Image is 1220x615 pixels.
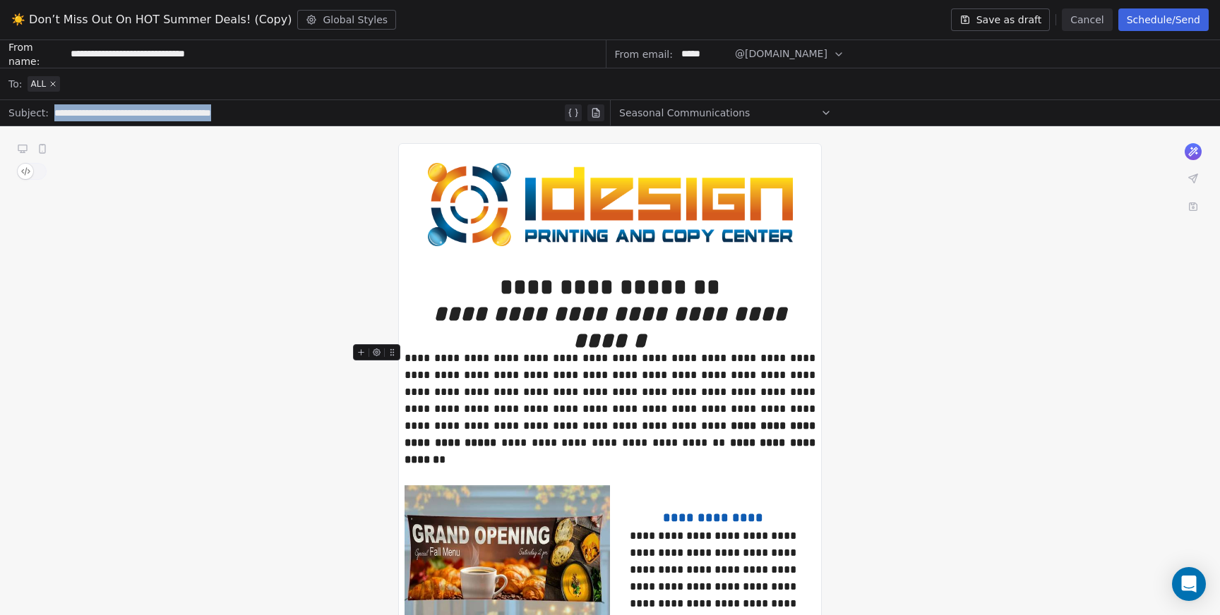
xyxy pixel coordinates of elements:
[11,11,292,28] span: ☀️ Don’t Miss Out On HOT Summer Deals! (Copy)
[1172,567,1206,601] div: Open Intercom Messenger
[951,8,1051,31] button: Save as draft
[615,47,673,61] span: From email:
[735,47,827,61] span: @[DOMAIN_NAME]
[8,77,22,91] span: To:
[297,10,396,30] button: Global Styles
[619,106,750,120] span: Seasonal Communications
[1062,8,1112,31] button: Cancel
[1118,8,1209,31] button: Schedule/Send
[8,106,49,124] span: Subject:
[8,40,65,68] span: From name:
[30,78,46,90] span: ALL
